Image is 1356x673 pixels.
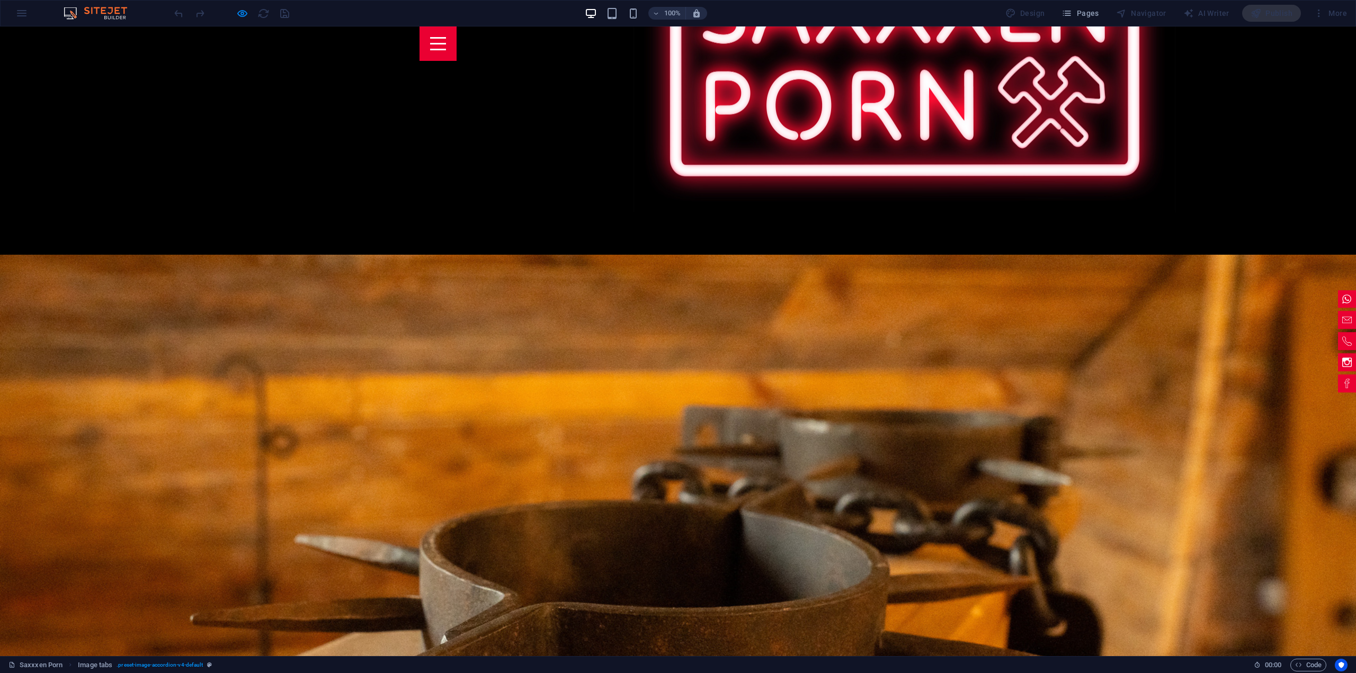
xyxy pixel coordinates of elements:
button: 100% [648,7,686,20]
a: Click to cancel selection. Double-click to open Pages [8,659,63,671]
i: On resize automatically adjust zoom level to fit chosen device. [692,8,701,18]
h6: Session time [1254,659,1282,671]
button: Code [1290,659,1326,671]
a: E-Mail [1338,285,1356,303]
i: This element is a customizable preset [207,662,212,668]
span: . preset-image-accordion-v4-default [117,659,203,671]
span: : [1272,661,1274,669]
span: Click to select. Double-click to edit [78,659,112,671]
span: 00 00 [1265,659,1281,671]
button: Pages [1057,5,1103,22]
img: Editor Logo [61,7,140,20]
nav: breadcrumb [78,659,212,671]
span: Code [1295,659,1322,671]
button: Usercentrics [1335,659,1348,671]
h6: 100% [664,7,681,20]
span: Pages [1061,8,1099,19]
